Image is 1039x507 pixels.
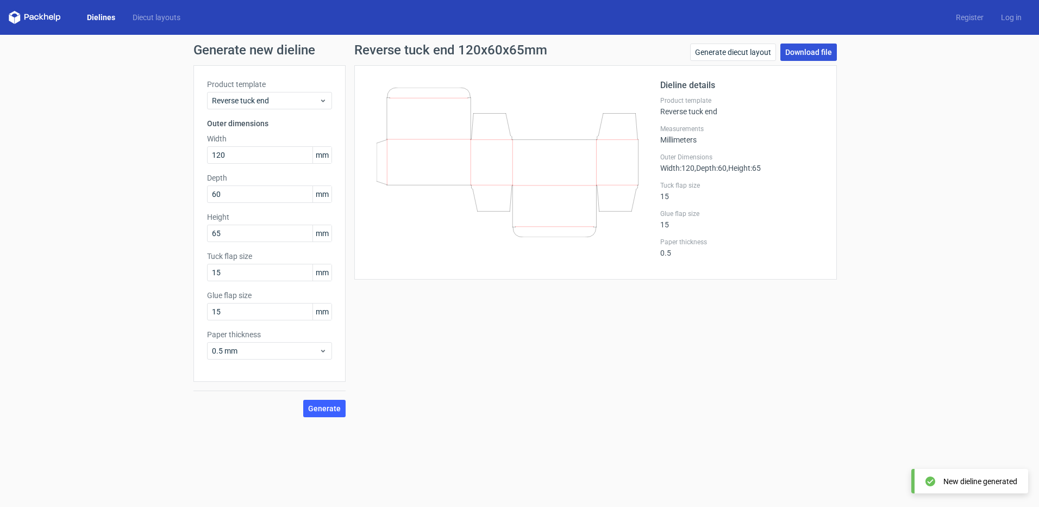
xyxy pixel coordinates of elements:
[660,96,823,105] label: Product template
[660,209,823,218] label: Glue flap size
[660,125,823,144] div: Millimeters
[354,44,547,57] h1: Reverse tuck end 120x60x65mm
[660,164,694,172] span: Width : 120
[207,212,332,222] label: Height
[943,476,1017,487] div: New dieline generated
[212,95,319,106] span: Reverse tuck end
[992,12,1030,23] a: Log in
[312,225,331,242] span: mm
[660,238,823,246] label: Paper thickness
[312,147,331,163] span: mm
[312,304,331,320] span: mm
[660,153,823,162] label: Outer Dimensions
[212,345,319,356] span: 0.5 mm
[207,290,332,301] label: Glue flap size
[193,44,846,57] h1: Generate new dieline
[727,164,761,172] span: , Height : 65
[694,164,727,172] span: , Depth : 60
[780,44,837,61] a: Download file
[660,209,823,229] div: 15
[78,12,124,23] a: Dielines
[124,12,189,23] a: Diecut layouts
[207,172,332,183] label: Depth
[207,133,332,144] label: Width
[207,329,332,340] label: Paper thickness
[660,96,823,116] div: Reverse tuck end
[303,400,346,417] button: Generate
[207,118,332,129] h3: Outer dimensions
[660,238,823,257] div: 0.5
[312,264,331,281] span: mm
[660,125,823,133] label: Measurements
[947,12,992,23] a: Register
[660,181,823,190] label: Tuck flap size
[207,79,332,90] label: Product template
[690,44,776,61] a: Generate diecut layout
[207,251,332,262] label: Tuck flap size
[660,79,823,92] h2: Dieline details
[660,181,823,201] div: 15
[308,405,341,412] span: Generate
[312,186,331,202] span: mm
